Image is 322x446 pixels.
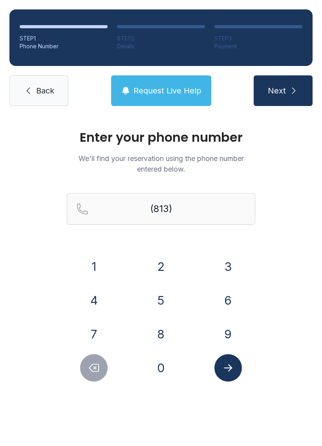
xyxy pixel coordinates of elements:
button: 5 [147,287,175,314]
button: 3 [214,253,242,280]
button: 6 [214,287,242,314]
div: STEP 3 [214,35,302,42]
span: Back [36,85,54,96]
button: Delete number [80,354,108,382]
button: Submit lookup form [214,354,242,382]
div: Phone Number [20,42,108,50]
div: STEP 1 [20,35,108,42]
button: 2 [147,253,175,280]
input: Reservation phone number [67,193,255,225]
div: Details [117,42,205,50]
button: 8 [147,320,175,348]
div: STEP 2 [117,35,205,42]
div: Payment [214,42,302,50]
span: Request Live Help [134,85,201,96]
button: 1 [80,253,108,280]
p: We'll find your reservation using the phone number entered below. [67,153,255,174]
h1: Enter your phone number [67,131,255,144]
button: 9 [214,320,242,348]
span: Next [268,85,286,96]
button: 7 [80,320,108,348]
button: 0 [147,354,175,382]
button: 4 [80,287,108,314]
